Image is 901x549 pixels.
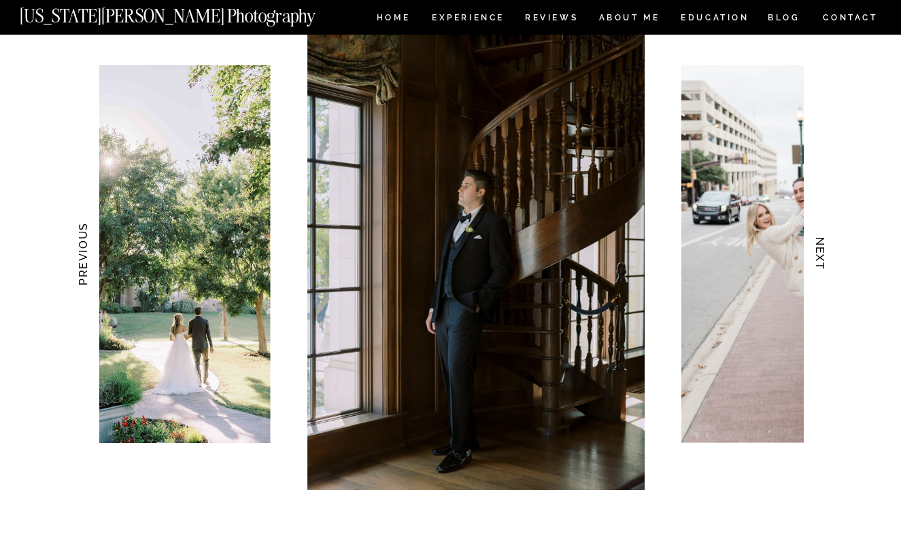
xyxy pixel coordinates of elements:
[432,14,503,25] a: Experience
[679,14,751,25] a: EDUCATION
[525,14,576,25] a: REVIEWS
[768,14,800,25] a: BLOG
[20,7,361,18] a: [US_STATE][PERSON_NAME] Photography
[374,14,413,25] a: HOME
[75,211,89,297] h3: PREVIOUS
[598,14,660,25] a: ABOUT ME
[822,10,879,25] a: CONTACT
[813,211,827,297] h3: NEXT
